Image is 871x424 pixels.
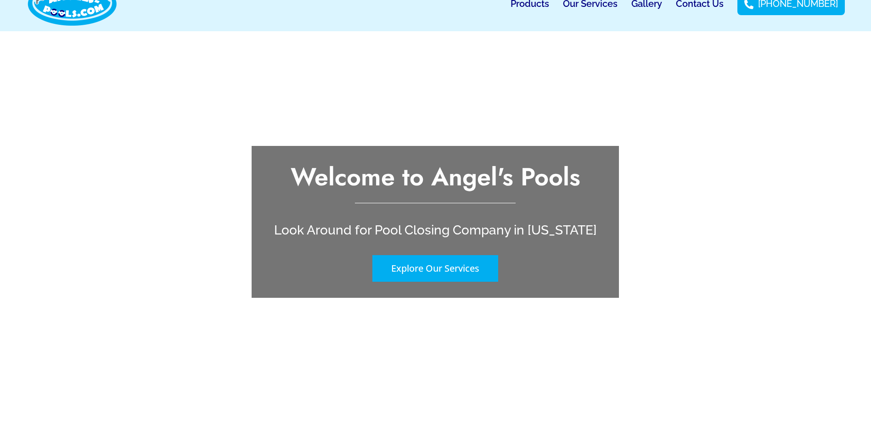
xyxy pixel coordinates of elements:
[391,264,479,273] span: Explore Our Services
[268,224,603,237] h2: Look Around for Pool Closing Company in [US_STATE]
[372,255,498,282] a: Explore Our Services
[268,162,603,191] h1: Welcome to Angel's Pools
